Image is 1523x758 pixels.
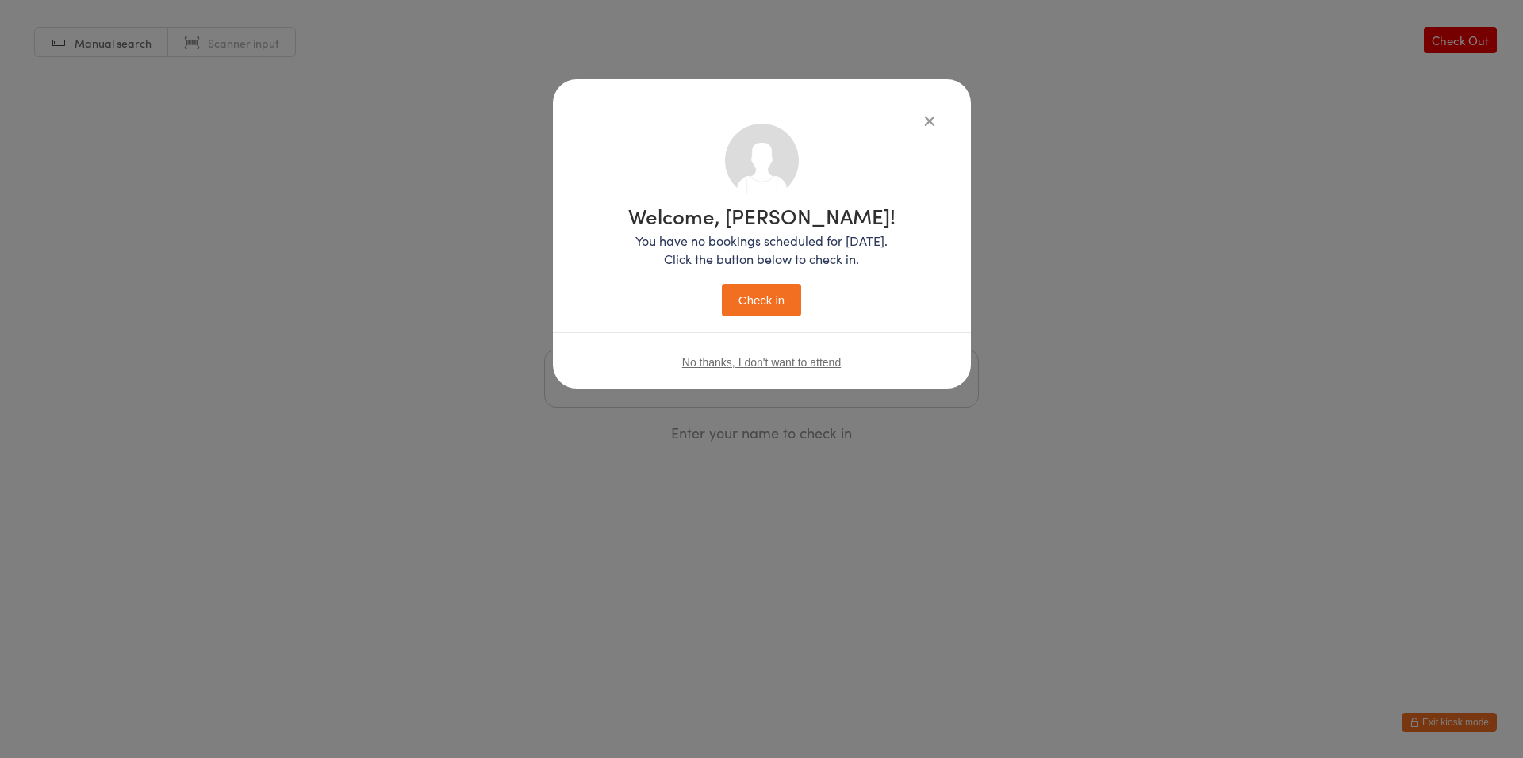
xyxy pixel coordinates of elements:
p: You have no bookings scheduled for [DATE]. Click the button below to check in. [628,232,896,268]
button: Check in [722,284,801,316]
button: No thanks, I don't want to attend [682,356,841,369]
h1: Welcome, [PERSON_NAME]! [628,205,896,226]
img: no_photo.png [725,124,799,197]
